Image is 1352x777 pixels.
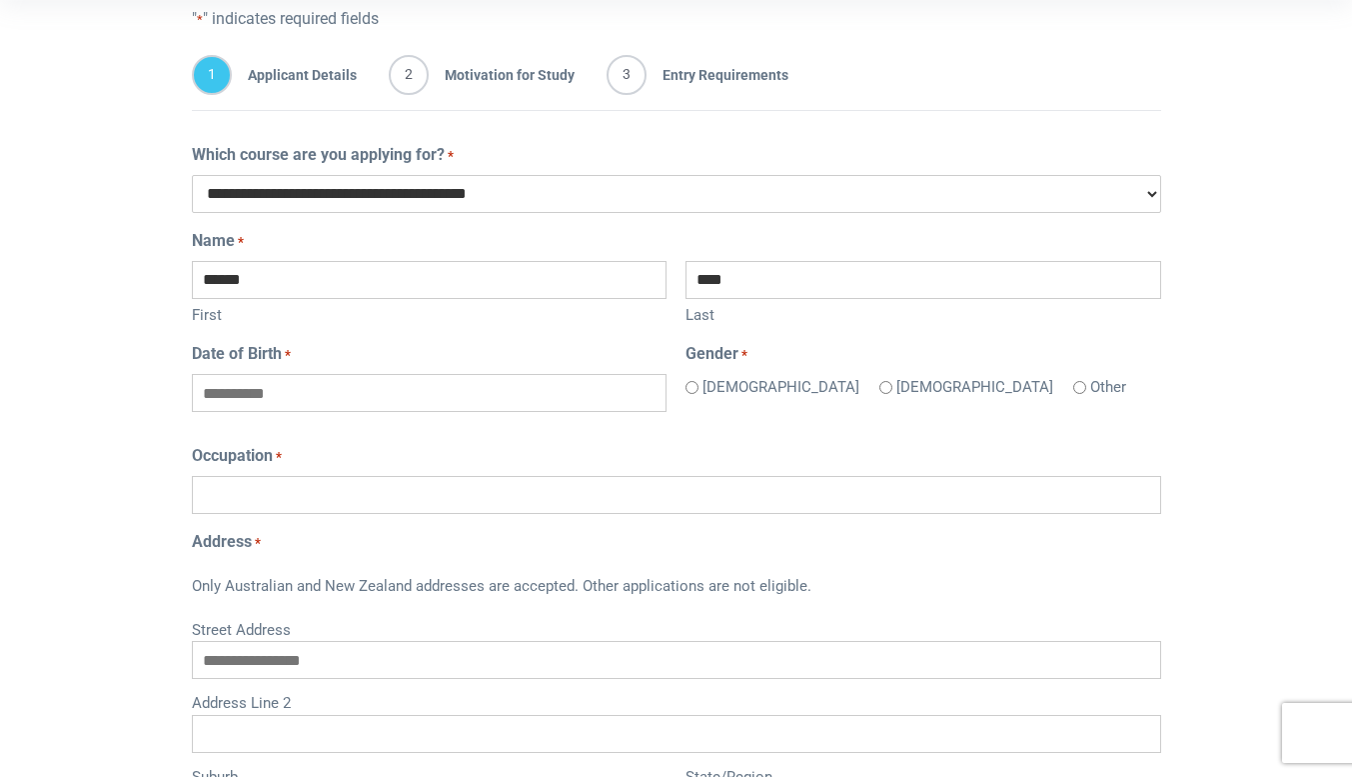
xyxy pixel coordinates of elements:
label: Other [1090,376,1126,399]
label: First [192,299,667,327]
label: Address Line 2 [192,687,1161,715]
legend: Name [192,229,1161,253]
span: 3 [607,55,647,95]
span: Entry Requirements [647,55,788,95]
label: Which course are you applying for? [192,143,454,167]
label: Date of Birth [192,342,291,366]
label: [DEMOGRAPHIC_DATA] [896,376,1053,399]
span: Applicant Details [232,55,357,95]
span: Motivation for Study [429,55,575,95]
legend: Gender [685,342,1160,366]
div: Only Australian and New Zealand addresses are accepted. Other applications are not eligible. [192,562,1161,614]
legend: Address [192,530,1161,554]
p: " " indicates required fields [192,7,1161,31]
label: Street Address [192,614,1161,642]
label: Last [685,299,1160,327]
label: [DEMOGRAPHIC_DATA] [702,376,859,399]
span: 1 [192,55,232,95]
label: Occupation [192,444,282,468]
span: 2 [389,55,429,95]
